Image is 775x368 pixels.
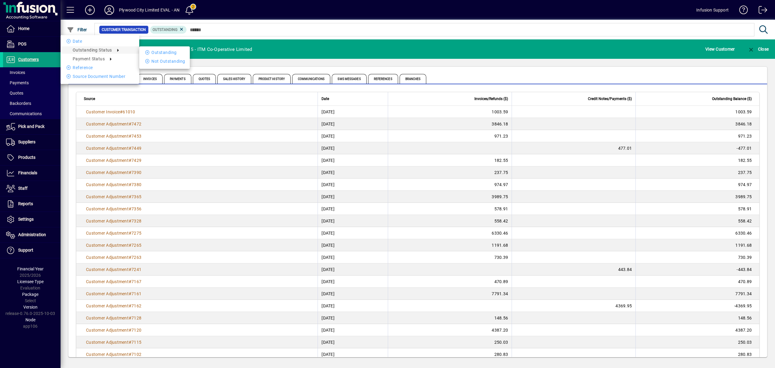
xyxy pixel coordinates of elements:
[73,56,105,61] span: Payment Status
[139,49,190,56] li: Outstanding
[61,64,139,71] li: Reference
[73,48,112,52] span: Outstanding Status
[139,58,190,65] li: Not outstanding
[61,73,139,80] li: Source document number
[61,38,139,45] li: Date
